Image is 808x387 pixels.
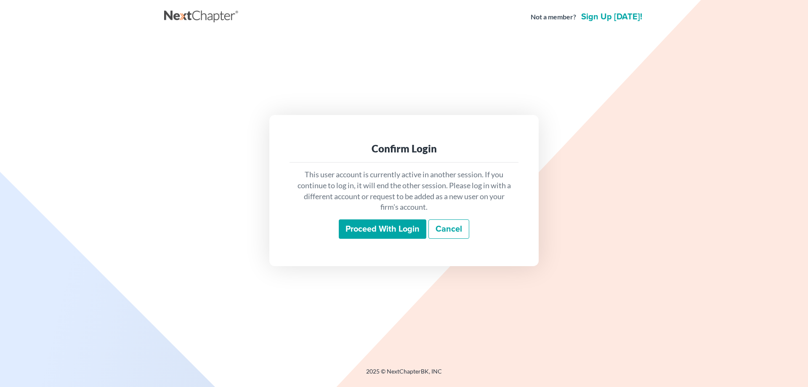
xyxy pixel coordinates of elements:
[296,169,512,213] p: This user account is currently active in another session. If you continue to log in, it will end ...
[296,142,512,155] div: Confirm Login
[531,12,576,22] strong: Not a member?
[164,367,644,382] div: 2025 © NextChapterBK, INC
[339,219,426,239] input: Proceed with login
[428,219,469,239] a: Cancel
[579,13,644,21] a: Sign up [DATE]!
